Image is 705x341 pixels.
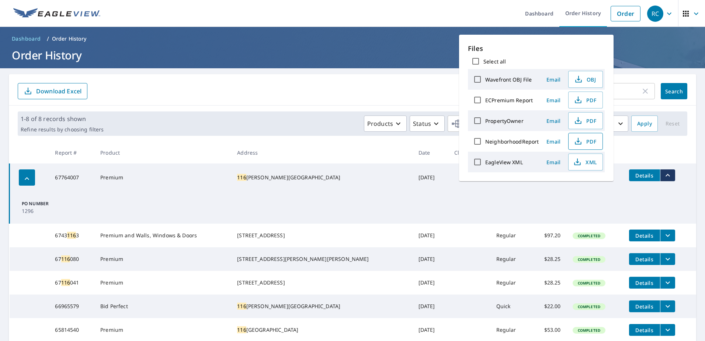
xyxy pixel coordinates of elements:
button: detailsBtn-66965579 [629,300,660,312]
div: [GEOGRAPHIC_DATA] [237,326,406,334]
button: Email [542,115,565,127]
th: Product [94,142,231,163]
td: [DATE] [413,271,448,294]
mark: 116 [61,279,70,286]
div: [STREET_ADDRESS] [237,279,406,286]
td: 67 041 [49,271,94,294]
td: 67 080 [49,247,94,271]
button: Search [661,83,687,99]
button: OBJ [568,71,603,88]
span: Details [633,327,656,334]
p: Status [413,119,431,128]
button: detailsBtn-67764007 [629,169,660,181]
span: Completed [573,257,605,262]
td: Bid Perfect [94,294,231,318]
td: $28.25 [531,247,567,271]
button: PDF [568,92,603,108]
button: filesDropdownBtn-67431163 [660,230,675,241]
p: Order History [52,35,87,42]
p: Files [468,44,605,54]
span: Email [545,97,562,104]
td: Regular [490,224,531,247]
label: Wavefront OBJ File [485,76,532,83]
span: Details [633,256,656,263]
th: Date [413,142,448,163]
span: PDF [573,116,597,125]
p: Refine results by choosing filters [21,126,104,133]
button: filesDropdownBtn-67764007 [660,169,675,181]
td: $22.00 [531,294,567,318]
button: detailsBtn-67431163 [629,230,660,241]
td: $28.25 [531,271,567,294]
td: [DATE] [413,247,448,271]
label: Select all [483,58,506,65]
button: Download Excel [18,83,87,99]
button: filesDropdownBtn-67116041 [660,277,675,289]
a: Order [611,6,640,21]
span: Email [545,159,562,166]
span: Email [545,117,562,124]
mark: 116 [67,232,76,239]
p: Products [367,119,393,128]
button: XML [568,154,603,170]
td: Premium [94,163,231,192]
td: Premium [94,271,231,294]
button: Status [410,116,445,132]
button: Apply [631,116,658,132]
span: Details [633,303,656,310]
mark: 116 [237,303,246,310]
span: Completed [573,280,605,286]
h1: Order History [9,48,696,63]
label: PropertyOwner [485,117,524,124]
td: 67764007 [49,163,94,192]
label: EagleView XML [485,159,523,166]
button: detailsBtn-67116080 [629,253,660,265]
td: Premium and Walls, Windows & Doors [94,224,231,247]
span: Details [633,232,656,239]
button: Orgs2 [448,116,515,132]
span: Completed [573,233,605,238]
span: Email [545,76,562,83]
td: Regular [490,247,531,271]
mark: 116 [61,255,70,262]
button: Products [364,116,407,132]
mark: 116 [237,326,246,333]
th: Report # [49,142,94,163]
button: detailsBtn-65814540 [629,324,660,336]
p: 1296 [22,207,63,215]
span: Search [667,88,681,95]
button: detailsBtn-67116041 [629,277,660,289]
button: filesDropdownBtn-65814540 [660,324,675,336]
th: Address [231,142,412,163]
span: XML [573,158,597,166]
td: Premium [94,247,231,271]
div: RC [647,6,663,22]
span: PDF [573,137,597,146]
p: PO Number [22,200,63,207]
span: OBJ [573,75,597,84]
img: EV Logo [13,8,100,19]
th: Claim ID [448,142,490,163]
td: 66965579 [49,294,94,318]
button: filesDropdownBtn-66965579 [660,300,675,312]
label: ECPremium Report [485,97,533,104]
span: Completed [573,304,605,309]
td: $97.20 [531,224,567,247]
nav: breadcrumb [9,33,696,45]
td: Regular [490,271,531,294]
span: Details [633,172,656,179]
button: PDF [568,133,603,150]
button: filesDropdownBtn-67116080 [660,253,675,265]
label: NeighborhoodReport [485,138,539,145]
div: [STREET_ADDRESS][PERSON_NAME][PERSON_NAME] [237,255,406,263]
p: 1-8 of 8 records shown [21,114,104,123]
button: Email [542,136,565,147]
button: PDF [568,112,603,129]
button: Email [542,156,565,168]
td: [DATE] [413,163,448,192]
span: Dashboard [12,35,41,42]
span: Email [545,138,562,145]
div: [PERSON_NAME][GEOGRAPHIC_DATA] [237,174,406,181]
a: Dashboard [9,33,44,45]
div: [PERSON_NAME][GEOGRAPHIC_DATA] [237,303,406,310]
